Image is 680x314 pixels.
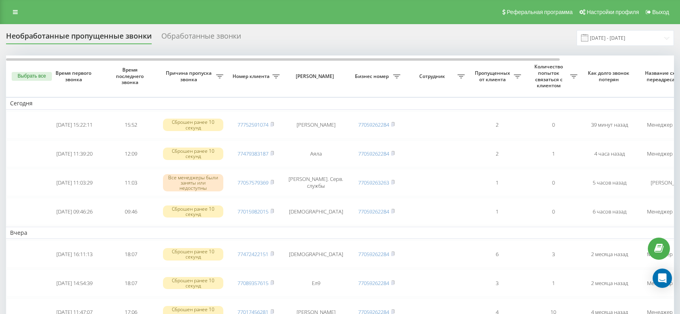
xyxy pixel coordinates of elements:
[525,140,581,168] td: 1
[46,198,103,225] td: [DATE] 09:46:26
[103,140,159,168] td: 12:09
[103,111,159,139] td: 15:52
[581,169,638,196] td: 5 часов назад
[408,73,457,80] span: Сотрудник
[581,240,638,268] td: 2 месяца назад
[284,240,348,268] td: [DEMOGRAPHIC_DATA]
[53,70,96,82] span: Время первого звонка
[163,277,223,289] div: Сброшен ранее 10 секунд
[588,70,631,82] span: Как долго звонок потерян
[6,32,152,44] div: Необработанные пропущенные звонки
[46,240,103,268] td: [DATE] 16:11:13
[507,9,573,15] span: Реферальная программа
[469,111,525,139] td: 2
[358,208,389,215] a: 77059262284
[237,121,268,128] a: 77752591074
[163,148,223,160] div: Сброшен ранее 10 секунд
[529,64,570,88] span: Количество попыток связаться с клиентом
[163,119,223,131] div: Сброшен ранее 10 секунд
[12,72,52,81] button: Выбрать все
[103,169,159,196] td: 11:03
[284,169,348,196] td: [PERSON_NAME]. Серв. службы
[284,198,348,225] td: [DEMOGRAPHIC_DATA]
[237,279,268,287] a: 77089357615
[163,205,223,218] div: Сброшен ранее 10 секунд
[291,73,341,80] span: [PERSON_NAME]
[284,111,348,139] td: [PERSON_NAME]
[163,174,223,192] div: Все менеджеры были заняты или недоступны
[103,240,159,268] td: 18:07
[581,111,638,139] td: 39 минут назад
[581,140,638,168] td: 4 часа назад
[525,240,581,268] td: 3
[469,269,525,297] td: 3
[231,73,272,80] span: Номер клиента
[46,111,103,139] td: [DATE] 15:22:11
[103,198,159,225] td: 09:46
[525,269,581,297] td: 1
[46,269,103,297] td: [DATE] 14:54:39
[358,150,389,157] a: 77059262284
[237,179,268,186] a: 77057579369
[652,9,669,15] span: Выход
[237,150,268,157] a: 77479383187
[525,111,581,139] td: 0
[237,208,268,215] a: 77015982015
[581,269,638,297] td: 2 месяца назад
[163,248,223,260] div: Сброшен ранее 10 секунд
[352,73,393,80] span: Бизнес номер
[358,179,389,186] a: 77059263263
[469,240,525,268] td: 6
[525,169,581,196] td: 0
[587,9,639,15] span: Настройки профиля
[109,67,152,86] span: Время последнего звонка
[46,140,103,168] td: [DATE] 11:39:20
[581,198,638,225] td: 6 часов назад
[525,198,581,225] td: 0
[46,169,103,196] td: [DATE] 11:03:29
[653,269,672,288] div: Open Intercom Messenger
[161,32,241,44] div: Обработанные звонки
[237,250,268,258] a: 77472422151
[284,269,348,297] td: Ел9
[358,121,389,128] a: 77059262284
[469,198,525,225] td: 1
[473,70,514,82] span: Пропущенных от клиента
[358,250,389,258] a: 77059262284
[284,140,348,168] td: Аяла
[163,70,216,82] span: Причина пропуска звонка
[469,169,525,196] td: 1
[103,269,159,297] td: 18:07
[469,140,525,168] td: 2
[358,279,389,287] a: 77059262284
